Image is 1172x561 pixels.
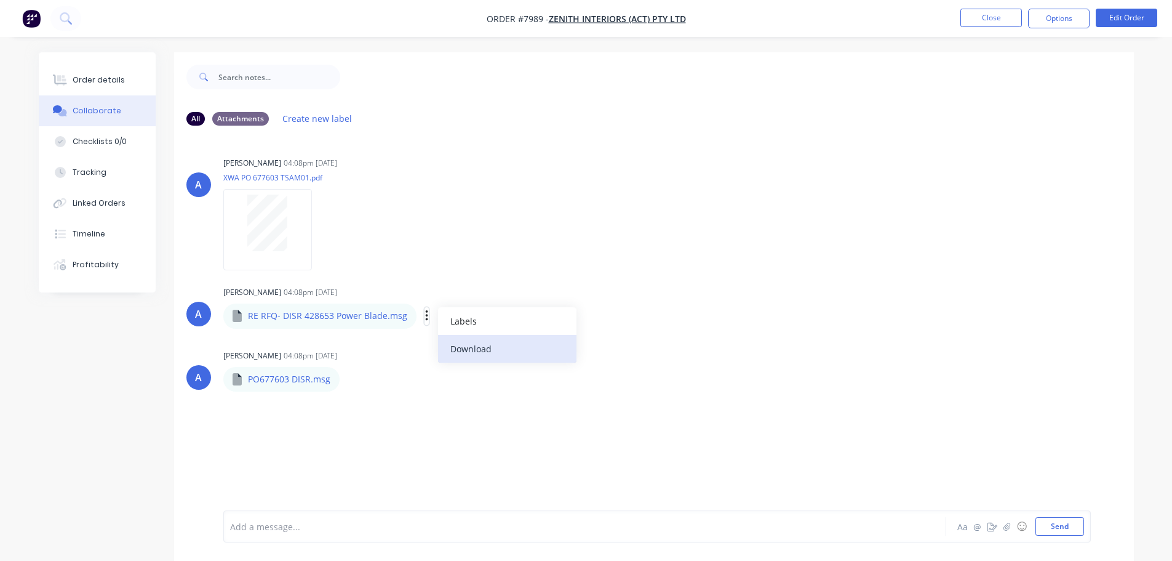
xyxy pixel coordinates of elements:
[73,105,121,116] div: Collaborate
[970,519,985,534] button: @
[276,110,359,127] button: Create new label
[73,167,106,178] div: Tracking
[960,9,1022,27] button: Close
[487,13,549,25] span: Order #7989 -
[1028,9,1090,28] button: Options
[195,307,202,321] div: A
[223,158,281,169] div: [PERSON_NAME]
[218,65,340,89] input: Search notes...
[73,136,127,147] div: Checklists 0/0
[39,249,156,280] button: Profitability
[223,287,281,298] div: [PERSON_NAME]
[549,13,686,25] a: Zenith Interiors (ACT) Pty Ltd
[223,172,324,183] p: XWA PO 677603 TSAM01.pdf
[248,373,330,385] p: PO677603 DISR.msg
[1035,517,1084,536] button: Send
[73,228,105,240] div: Timeline
[223,350,281,361] div: [PERSON_NAME]
[39,126,156,157] button: Checklists 0/0
[284,287,337,298] div: 04:08pm [DATE]
[195,370,202,385] div: A
[73,259,119,270] div: Profitability
[284,350,337,361] div: 04:08pm [DATE]
[955,519,970,534] button: Aa
[22,9,41,28] img: Factory
[1015,519,1029,534] button: ☺
[186,112,205,126] div: All
[438,307,576,335] button: Labels
[39,188,156,219] button: Linked Orders
[39,219,156,249] button: Timeline
[73,75,125,86] div: Order details
[73,198,126,209] div: Linked Orders
[195,177,202,192] div: A
[212,112,269,126] div: Attachments
[39,157,156,188] button: Tracking
[39,95,156,126] button: Collaborate
[39,65,156,95] button: Order details
[284,158,337,169] div: 04:08pm [DATE]
[438,335,576,363] button: Download
[1096,9,1157,27] button: Edit Order
[248,310,407,322] p: RE RFQ- DISR 428653 Power Blade.msg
